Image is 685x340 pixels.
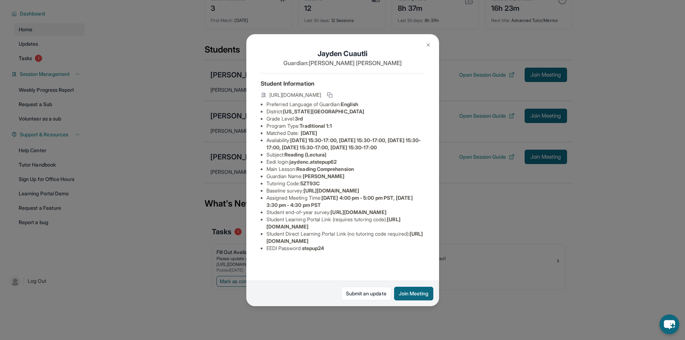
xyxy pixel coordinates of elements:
span: [URL][DOMAIN_NAME] [303,187,359,194]
li: Subject : [266,151,425,158]
li: Student Learning Portal Link (requires tutoring code) : [266,216,425,230]
span: Reading Comprehension [296,166,353,172]
li: Preferred Language of Guardian: [266,101,425,108]
li: Tutoring Code : [266,180,425,187]
h4: Student Information [261,79,425,88]
button: Join Meeting [394,287,433,300]
li: Grade Level: [266,115,425,122]
a: Submit an update [341,287,391,300]
span: [DATE] 15:30-17:00, [DATE] 15:30-17:00, [DATE] 15:30-17:00, [DATE] 15:30-17:00, [DATE] 15:30-17:00 [266,137,421,150]
span: [PERSON_NAME] [303,173,345,179]
li: EEDI Password : [266,245,425,252]
span: 3rd [295,115,303,122]
button: chat-button [659,314,679,334]
span: [URL][DOMAIN_NAME] [330,209,386,215]
span: [DATE] 4:00 pm - 5:00 pm PST, [DATE] 3:30 pm - 4:30 pm PST [266,195,413,208]
li: Assigned Meeting Time : [266,194,425,209]
li: Guardian Name : [266,173,425,180]
img: Close Icon [425,42,431,48]
span: 5ZT93C [300,180,320,186]
span: Reading (Lectura) [284,151,326,158]
p: Guardian: [PERSON_NAME] [PERSON_NAME] [261,59,425,67]
span: [US_STATE][GEOGRAPHIC_DATA] [283,108,364,114]
span: Traditional 1:1 [300,123,332,129]
span: [URL][DOMAIN_NAME] [269,91,321,99]
li: Baseline survey : [266,187,425,194]
li: Program Type: [266,122,425,130]
button: Copy link [325,91,334,99]
li: Main Lesson : [266,166,425,173]
li: Student Direct Learning Portal Link (no tutoring code required) : [266,230,425,245]
span: stepup24 [302,245,324,251]
span: jaydenc.atstepup62 [289,159,337,165]
span: English [341,101,359,107]
h1: Jayden Cuautli [261,49,425,59]
li: Availability: [266,137,425,151]
li: Student end-of-year survey : [266,209,425,216]
span: [DATE] [301,130,317,136]
li: Eedi login : [266,158,425,166]
li: Matched Date: [266,130,425,137]
li: District: [266,108,425,115]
